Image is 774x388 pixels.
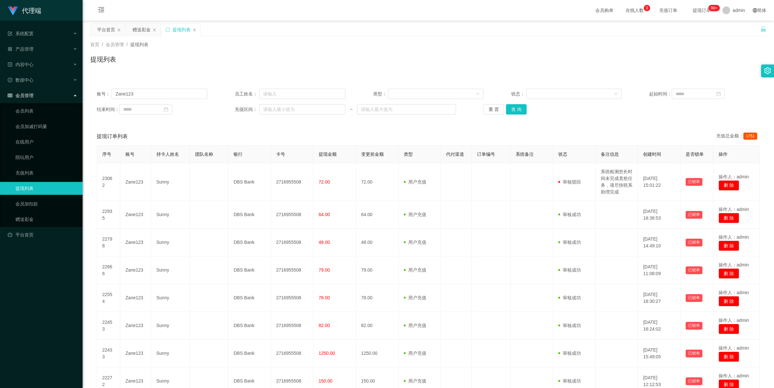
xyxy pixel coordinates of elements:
a: 提现列表 [15,182,77,195]
a: 图标: dashboard平台首页 [8,228,77,241]
i: 图标: close [117,28,121,32]
td: [DATE] 18:38:53 [638,201,680,229]
a: 会员列表 [15,104,77,117]
span: 会员管理 [8,93,34,98]
td: 2716955508 [271,201,313,229]
button: 已锁单 [686,350,702,357]
a: 代理端 [8,8,41,13]
span: 持卡人姓名 [156,152,179,157]
span: 变更前金额 [361,152,384,157]
button: 删 除 [719,352,739,362]
td: 22666 [97,256,120,284]
span: 会员管理 [106,42,124,47]
a: 在线用户 [15,135,77,148]
span: 用户充值 [404,351,426,356]
img: logo.9652507e.png [8,6,18,15]
sup: 3 [644,5,650,11]
span: 卡号 [276,152,285,157]
i: 图标: appstore-o [8,47,12,51]
td: 系统检测您长时间未完成竟抢任务，请尽快联系助理完成 [596,163,638,201]
td: Zane123 [120,256,151,284]
td: [DATE] 14:49:10 [638,229,680,256]
i: 图标: form [8,31,12,36]
button: 已锁单 [686,239,702,246]
i: 图标: calendar [716,92,721,96]
button: 已锁单 [686,211,702,219]
i: 图标: calendar [164,107,168,112]
td: Zane123 [120,340,151,367]
span: 用户充值 [404,212,426,217]
button: 删 除 [719,324,739,334]
td: DBS Bank [228,312,271,340]
input: 请输入最大值为 [357,104,456,114]
span: 操作人：admin [719,207,749,212]
span: 审核成功 [558,267,581,273]
i: 图标: profile [8,62,12,67]
span: 审核驳回 [558,179,581,184]
span: 是否锁单 [686,152,704,157]
td: [DATE] 18:30:27 [638,284,680,312]
span: / [102,42,103,47]
span: ~ [345,106,357,113]
span: 创建时间 [643,152,661,157]
i: 图标: close [193,28,196,32]
td: Sunny [151,256,190,284]
td: Sunny [151,163,190,201]
td: 22554 [97,284,120,312]
input: 请输入 [112,89,207,99]
span: 类型： [373,91,388,97]
div: 提现列表 [173,24,191,36]
td: DBS Bank [228,284,271,312]
button: 重 置 [483,104,504,114]
span: 操作人：admin [719,174,749,179]
span: 订单编号 [477,152,495,157]
span: 备注信息 [601,152,619,157]
span: 内容中心 [8,62,34,67]
a: 充值列表 [15,166,77,179]
div: 充值总金额： [716,133,760,140]
span: 操作人：admin [719,318,749,323]
i: 图标: sync [165,27,170,32]
span: 操作人：admin [719,262,749,267]
td: DBS Bank [228,256,271,284]
span: 充值订单 [656,8,680,13]
td: 2716955508 [271,229,313,256]
td: Sunny [151,284,190,312]
button: 已锁单 [686,294,702,302]
span: 提现订单列表 [97,133,128,140]
button: 查 询 [506,104,527,114]
span: 用户充值 [404,323,426,328]
td: Sunny [151,340,190,367]
span: 系统配置 [8,31,34,36]
div: 赠送彩金 [133,24,151,36]
td: DBS Bank [228,229,271,256]
input: 请输入 [259,89,345,99]
td: 1250.00 [356,340,399,367]
span: 审核成功 [558,240,581,245]
a: 会员加扣款 [15,197,77,210]
input: 请输入最小值为 [259,104,345,114]
td: 72.00 [356,163,399,201]
span: 用户充值 [404,267,426,273]
a: 陪玩用户 [15,151,77,164]
td: [DATE] 11:08:09 [638,256,680,284]
span: 150.00 [319,378,332,383]
td: Zane123 [120,229,151,256]
span: 操作人：admin [719,234,749,240]
td: 22798 [97,229,120,256]
span: / [126,42,128,47]
i: 图标: global [753,8,757,13]
td: [DATE] 15:49:05 [638,340,680,367]
span: 1751 [743,133,757,140]
h1: 代理端 [22,0,41,21]
span: 1250.00 [319,351,335,356]
span: 审核成功 [558,351,581,356]
td: 22453 [97,312,120,340]
span: 提现金额 [319,152,337,157]
span: 操作人：admin [719,290,749,295]
span: 充值区间： [235,106,259,113]
button: 已锁单 [686,178,702,186]
a: 赠送彩金 [15,213,77,226]
i: 图标: unlock [760,26,766,32]
td: 2716955508 [271,256,313,284]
